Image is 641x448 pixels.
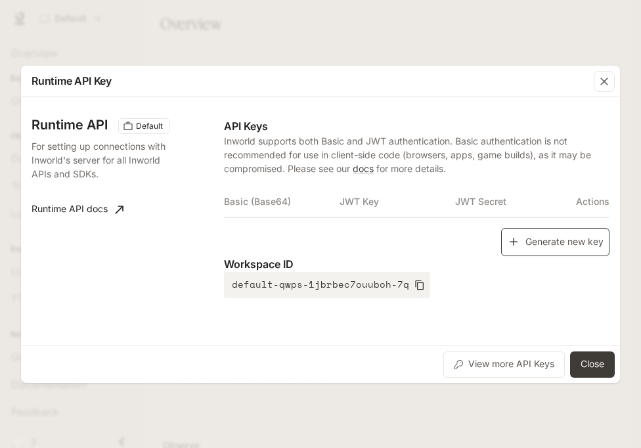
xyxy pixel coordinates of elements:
p: API Keys [224,118,609,134]
div: These keys will apply to your current workspace only [118,118,170,134]
button: Close [570,351,615,378]
span: Default [131,120,168,132]
p: Inworld supports both Basic and JWT authentication. Basic authentication is not recommended for u... [224,134,609,175]
th: JWT Secret [455,186,571,217]
p: Runtime API Key [32,73,112,89]
a: Runtime API docs [26,196,129,223]
p: Workspace ID [224,256,609,272]
th: Basic (Base64) [224,186,340,217]
th: JWT Key [340,186,455,217]
button: Generate new key [501,228,609,256]
button: View more API Keys [443,351,565,378]
h3: Runtime API [32,118,108,131]
th: Actions [571,186,609,217]
a: docs [353,163,374,174]
p: For setting up connections with Inworld's server for all Inworld APIs and SDKs. [32,139,168,181]
button: default-qwps-1jbrbec7ouuboh-7q [224,272,430,298]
